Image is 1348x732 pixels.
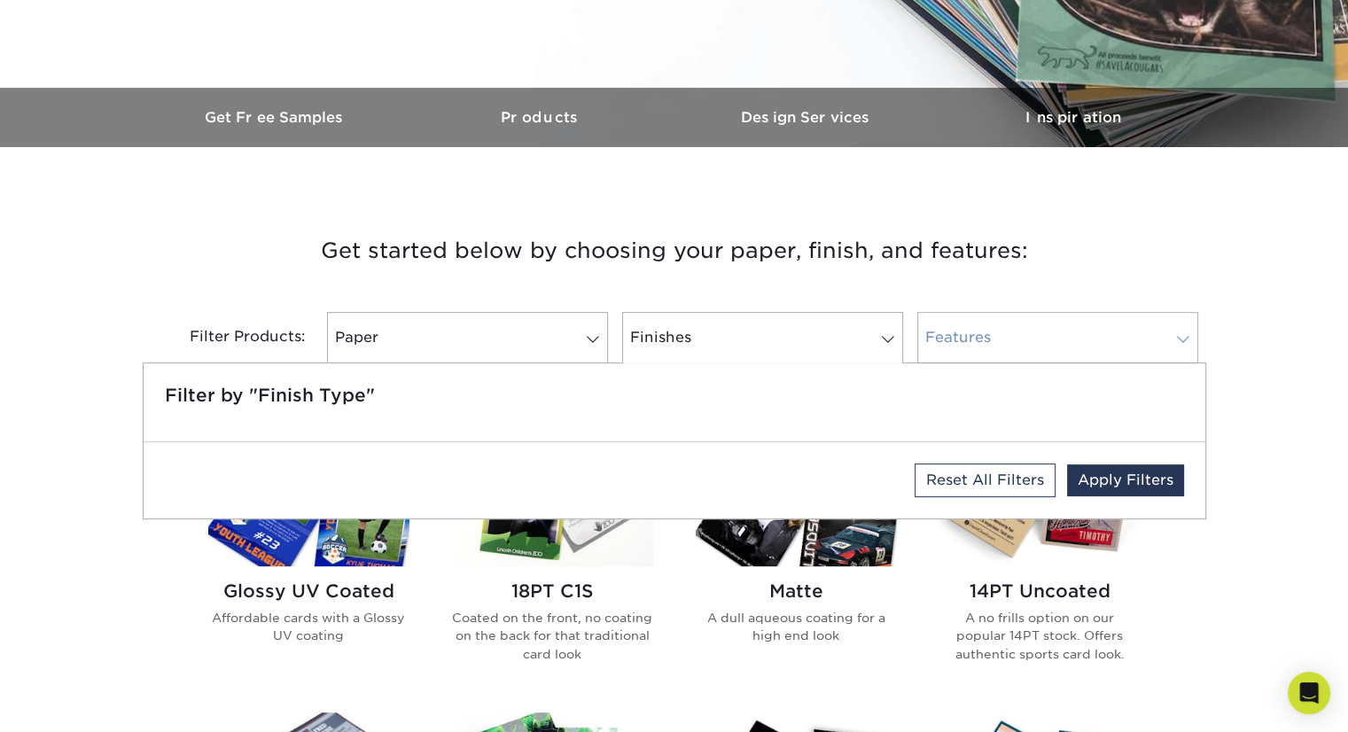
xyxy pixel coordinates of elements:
[696,580,897,602] h2: Matte
[622,312,903,363] a: Finishes
[940,109,1206,126] h3: Inspiration
[143,88,409,147] a: Get Free Samples
[208,609,409,645] p: Affordable cards with a Glossy UV coating
[143,109,409,126] h3: Get Free Samples
[208,427,409,691] a: Glossy UV Coated Trading Cards Glossy UV Coated Affordable cards with a Glossy UV coating
[917,312,1198,363] a: Features
[939,580,1141,602] h2: 14PT Uncoated
[915,463,1056,497] a: Reset All Filters
[409,88,674,147] a: Products
[452,609,653,663] p: Coated on the front, no coating on the back for that traditional card look
[674,88,940,147] a: Design Services
[143,312,320,363] div: Filter Products:
[327,312,608,363] a: Paper
[156,211,1193,291] h3: Get started below by choosing your paper, finish, and features:
[696,609,897,645] p: A dull aqueous coating for a high end look
[674,109,940,126] h3: Design Services
[939,427,1141,691] a: 14PT Uncoated Trading Cards 14PT Uncoated A no frills option on our popular 14PT stock. Offers au...
[696,427,897,691] a: Matte Trading Cards Matte A dull aqueous coating for a high end look
[939,609,1141,663] p: A no frills option on our popular 14PT stock. Offers authentic sports card look.
[409,109,674,126] h3: Products
[452,427,653,691] a: 18PT C1S Trading Cards 18PT C1S Coated on the front, no coating on the back for that traditional ...
[208,580,409,602] h2: Glossy UV Coated
[940,88,1206,147] a: Inspiration
[1067,464,1184,496] a: Apply Filters
[452,580,653,602] h2: 18PT C1S
[1288,672,1330,714] div: Open Intercom Messenger
[165,385,1184,406] h5: Filter by "Finish Type"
